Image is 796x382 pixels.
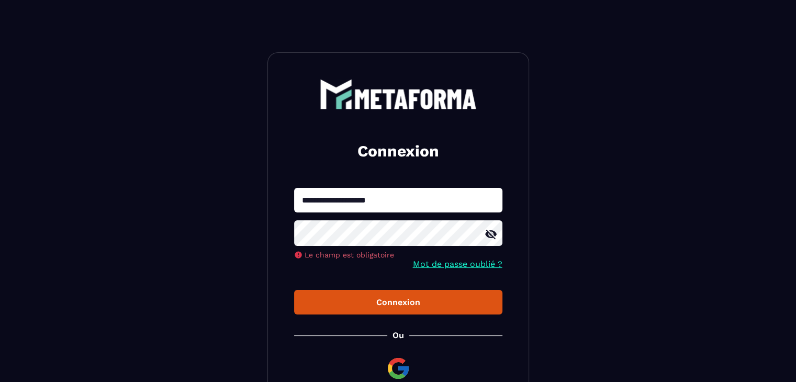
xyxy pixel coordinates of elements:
[413,259,502,269] a: Mot de passe oublié ?
[302,297,494,307] div: Connexion
[320,79,477,109] img: logo
[294,290,502,314] button: Connexion
[294,79,502,109] a: logo
[393,330,404,340] p: Ou
[307,141,490,162] h2: Connexion
[305,251,394,259] span: Le champ est obligatoire
[386,356,411,381] img: google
